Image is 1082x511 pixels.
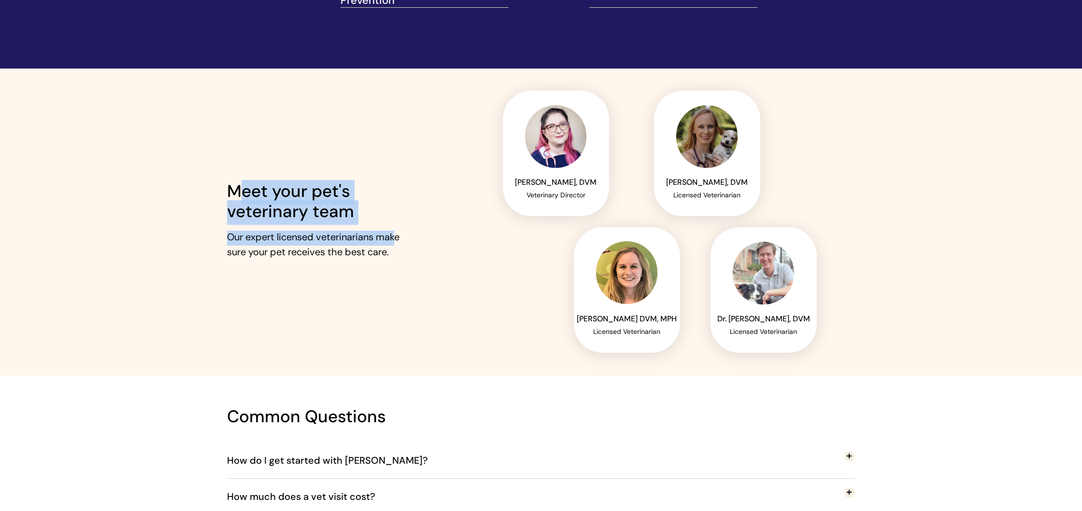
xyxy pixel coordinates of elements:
[577,314,677,324] span: [PERSON_NAME] DVM, MPH
[527,191,585,199] span: Veterinary Director
[666,177,748,187] span: [PERSON_NAME], DVM
[227,444,442,476] span: How do I get started with [PERSON_NAME]?
[717,314,810,324] span: Dr. [PERSON_NAME], DVM
[673,191,740,199] span: Licensed Veterinarian
[730,327,797,336] span: Licensed Veterinarian
[227,442,855,478] button: How do I get started with [PERSON_NAME]?
[593,327,660,336] span: Licensed Veterinarian
[227,231,399,258] span: Our expert licensed veterinarians make sure your pet receives the best care.
[515,177,597,187] span: [PERSON_NAME], DVM
[227,180,354,222] span: Meet your pet's veterinary team
[227,405,386,428] span: Common Questions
